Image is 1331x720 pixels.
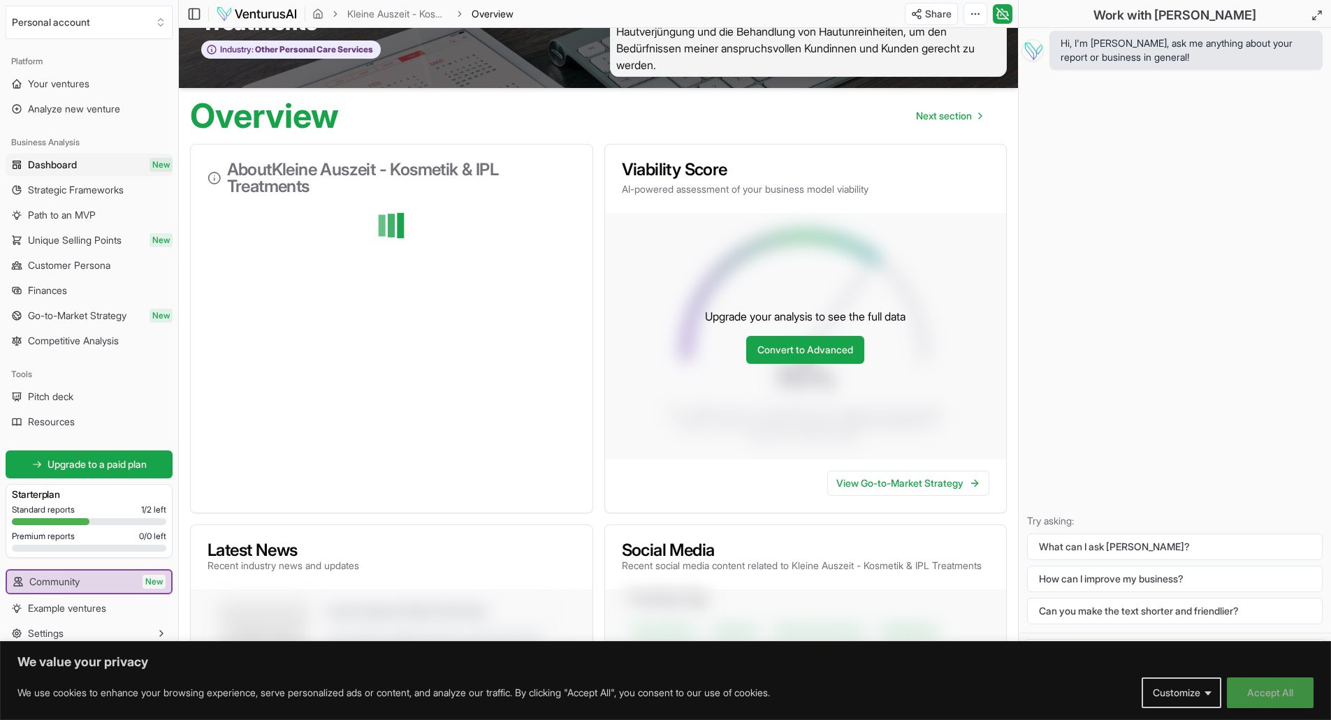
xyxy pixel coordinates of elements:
[48,457,147,471] span: Upgrade to a paid plan
[28,258,110,272] span: Customer Persona
[28,208,96,222] span: Path to an MVP
[28,334,119,348] span: Competitive Analysis
[1142,677,1221,708] button: Customize
[208,161,576,195] h3: About Kleine Auszeit - Kosmetik & IPL Treatments
[7,571,171,593] a: CommunityNew
[6,131,173,154] div: Business Analysis
[347,7,448,21] a: Kleine Auszeit - Kosmetik & IPL Treatments
[28,309,126,323] span: Go-to-Market Strategy
[12,531,75,542] span: Premium reports
[746,336,864,364] a: Convert to Advanced
[312,7,514,21] nav: breadcrumb
[6,411,173,433] a: Resources
[201,41,381,59] button: Industry:Other Personal Care Services
[29,575,80,589] span: Community
[141,504,166,515] span: 1 / 2 left
[139,531,166,542] span: 0 / 0 left
[28,284,67,297] span: Finances
[905,3,958,25] button: Share
[28,77,89,91] span: Your ventures
[143,575,166,589] span: New
[6,385,173,408] a: Pitch deck
[6,279,173,302] a: Finances
[6,450,173,478] a: Upgrade to a paid plan
[1027,514,1323,528] p: Try asking:
[28,415,75,429] span: Resources
[1061,36,1311,64] span: Hi, I'm [PERSON_NAME], ask me anything about your report or business in general!
[28,390,73,404] span: Pitch deck
[12,487,166,501] h3: Starter plan
[6,254,173,277] a: Customer Persona
[1027,534,1323,560] button: What can I ask [PERSON_NAME]?
[1093,6,1256,25] h2: Work with [PERSON_NAME]
[905,102,993,130] a: Go to next page
[150,233,173,247] span: New
[472,7,514,21] span: Overview
[6,50,173,73] div: Platform
[28,233,122,247] span: Unique Selling Points
[6,363,173,385] div: Tools
[905,102,993,130] nav: pagination
[6,622,173,645] button: Settings
[622,542,982,559] h3: Social Media
[916,109,972,123] span: Next section
[28,158,77,172] span: Dashboard
[6,154,173,176] a: DashboardNew
[17,654,1314,670] p: We value your privacy
[220,44,254,55] span: Industry:
[208,542,359,559] h3: Latest News
[827,471,989,496] a: View Go-to-Market Strategy
[622,182,990,196] p: AI-powered assessment of your business model viability
[28,183,124,197] span: Strategic Frameworks
[622,559,982,573] p: Recent social media content related to Kleine Auszeit - Kosmetik & IPL Treatments
[622,161,990,178] h3: Viability Score
[28,626,64,640] span: Settings
[12,504,75,515] span: Standard reports
[705,308,905,325] p: Upgrade your analysis to see the full data
[17,684,770,701] p: We use cookies to enhance your browsing experience, serve personalized ads or content, and analyz...
[28,601,106,615] span: Example ventures
[1027,566,1323,592] button: How can I improve my business?
[6,204,173,226] a: Path to an MVP
[1027,598,1323,624] button: Can you make the text shorter and friendlier?
[190,99,339,133] h1: Overview
[6,6,173,39] button: Select an organization
[6,304,173,327] a: Go-to-Market StrategyNew
[6,179,173,201] a: Strategic Frameworks
[254,44,373,55] span: Other Personal Care Services
[150,309,173,323] span: New
[28,102,120,116] span: Analyze new venture
[6,597,173,619] a: Example ventures
[925,7,952,21] span: Share
[6,98,173,120] a: Analyze new venture
[208,559,359,573] p: Recent industry news and updates
[1021,39,1044,61] img: Vera
[1227,677,1314,708] button: Accept All
[6,229,173,251] a: Unique Selling PointsNew
[216,6,298,22] img: logo
[6,330,173,352] a: Competitive Analysis
[6,73,173,95] a: Your ventures
[150,158,173,172] span: New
